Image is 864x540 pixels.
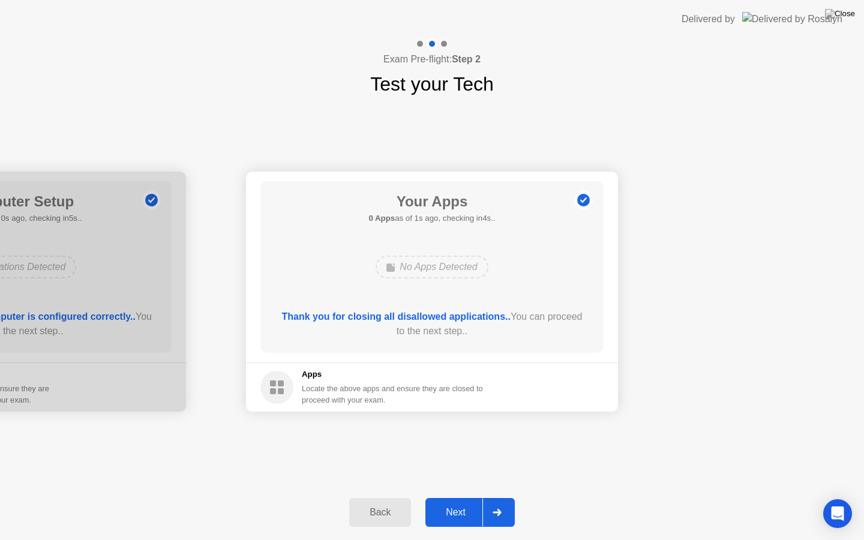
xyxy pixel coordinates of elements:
[825,9,855,19] img: Close
[682,12,735,26] div: Delivered by
[823,499,852,528] div: Open Intercom Messenger
[349,498,411,527] button: Back
[368,214,395,223] b: 0 Apps
[368,212,495,224] h5: as of 1s ago, checking in4s..
[302,383,484,406] div: Locate the above apps and ensure they are closed to proceed with your exam.
[353,507,407,518] div: Back
[370,70,494,98] h1: Test your Tech
[368,191,495,212] h1: Your Apps
[742,12,842,26] img: Delivered by Rosalyn
[452,54,481,64] b: Step 2
[282,311,511,322] b: Thank you for closing all disallowed applications..
[278,310,587,338] div: You can proceed to the next step..
[425,498,515,527] button: Next
[376,256,488,278] div: No Apps Detected
[383,52,481,67] h4: Exam Pre-flight:
[429,507,482,518] div: Next
[302,368,484,380] h5: Apps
